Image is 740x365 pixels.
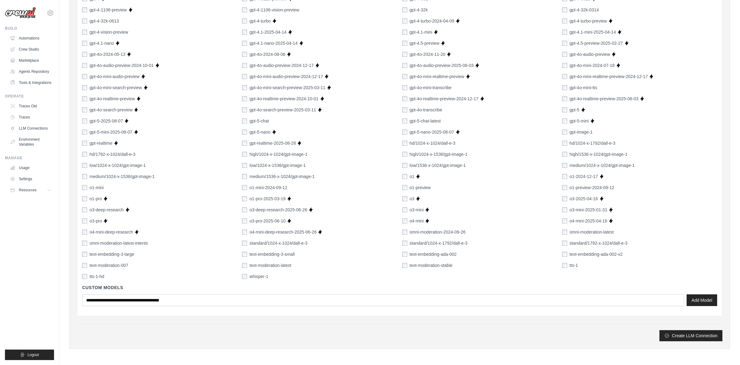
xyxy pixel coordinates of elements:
[82,263,87,268] input: text-moderation-007
[7,135,54,149] a: Environment Variables
[90,129,132,135] label: gpt-5-mini-2025-08-07
[82,152,87,157] input: hd/1792-x-1024/dall-e-3
[570,118,589,124] label: gpt-5-mini
[242,118,247,123] input: gpt-5-chat
[249,207,307,213] label: o3-deep-research-2025-06-26
[249,185,287,191] label: o1-mini-2024-09-12
[249,218,286,224] label: o3-pro-2025-06-10
[562,152,567,157] input: high/1536-x-1024/gpt-image-1
[242,85,247,90] input: gpt-4o-mini-search-preview-2025-03-11
[242,241,247,246] input: standard/1024-x-1024/dall-e-3
[82,207,87,212] input: o3-deep-research
[90,107,132,113] label: gpt-4o-search-preview
[402,63,407,68] input: gpt-4o-audio-preview-2025-06-03
[19,188,36,193] span: Resources
[249,7,299,13] label: gpt-4-1106-vision-preview
[90,96,135,102] label: gpt-4o-realtime-preview
[410,118,441,124] label: gpt-5-chat-latest
[82,41,87,46] input: gpt-4.1-nano
[249,273,268,280] label: whisper-1
[90,140,112,146] label: gpt-realtime
[90,40,114,46] label: gpt-4.1-nano
[402,107,407,112] input: gpt-4o-transcribe
[249,162,306,168] label: low/1024-x-1536/gpt-image-1
[410,73,464,80] label: gpt-4o-mini-realtime-preview
[249,129,270,135] label: gpt-5-nano
[402,218,407,223] input: o4-mini
[90,18,119,24] label: gpt-4-32k-0613
[82,196,87,201] input: o1-pro
[410,40,440,46] label: gpt-4.5-preview
[570,29,616,35] label: gpt-4.1-mini-2025-04-14
[709,335,740,365] iframe: Chat Widget
[242,130,247,135] input: gpt-5-nano
[7,56,54,65] a: Marketplace
[402,19,407,23] input: gpt-4-turbo-2024-04-09
[90,85,142,91] label: gpt-4o-mini-search-preview
[82,63,87,68] input: gpt-4o-audio-preview-2024-10-01
[90,251,134,257] label: text-embedding-3-large
[410,85,452,91] label: gpt-4o-mini-transcribe
[659,330,722,341] button: Create LLM Connection
[90,229,133,235] label: o4-mini-deep-research
[90,62,154,68] label: gpt-4o-audio-preview-2024-10-01
[410,29,433,35] label: gpt-4.1-mini
[242,96,247,101] input: gpt-4o-realtime-preview-2024-10-01
[402,85,407,90] input: gpt-4o-mini-transcribe
[410,18,454,24] label: gpt-4-turbo-2024-04-09
[402,141,407,146] input: hd/1024-x-1024/dall-e-3
[242,19,247,23] input: gpt-4-turbo
[562,30,567,35] input: gpt-4.1-mini-2025-04-14
[410,62,474,68] label: gpt-4o-audio-preview-2025-06-03
[7,67,54,77] a: Agents Repository
[242,107,247,112] input: gpt-4o-search-preview-2025-03-11
[570,151,628,157] label: high/1536-x-1024/gpt-image-1
[90,73,140,80] label: gpt-4o-mini-audio-preview
[27,352,39,357] span: Logout
[242,74,247,79] input: gpt-4o-mini-audio-preview-2024-12-17
[410,229,466,235] label: omni-moderation-2024-09-26
[562,74,567,79] input: gpt-4o-mini-realtime-preview-2024-12-17
[562,241,567,246] input: standard/1792-x-1024/dall-e-3
[410,107,442,113] label: gpt-4o-transcribe
[410,96,479,102] label: gpt-4o-realtime-preview-2024-12-17
[410,207,424,213] label: o3-mini
[249,151,307,157] label: high/1024-x-1024/gpt-image-1
[90,51,125,57] label: gpt-4o-2024-05-13
[242,163,247,168] input: low/1024-x-1536/gpt-image-1
[90,185,104,191] label: o1-mini
[410,240,468,246] label: standard/1024-x-1792/dall-e-3
[82,185,87,190] input: o1-mini
[570,96,638,102] label: gpt-4o-realtime-preview-2025-06-03
[562,107,567,112] input: gpt-5
[242,41,247,46] input: gpt-4.1-nano-2025-04-14
[562,207,567,212] input: o3-mini-2025-01-31
[90,29,128,35] label: gpt-4-vision-preview
[410,218,424,224] label: o4-mini
[242,152,247,157] input: high/1024-x-1024/gpt-image-1
[242,52,247,57] input: gpt-4o-2024-08-06
[242,252,247,257] input: text-embedding-3-small
[5,350,54,360] button: Logout
[402,130,407,135] input: gpt-5-nano-2025-08-07
[82,107,87,112] input: gpt-4o-search-preview
[410,262,453,268] label: text-moderation-stable
[82,19,87,23] input: gpt-4-32k-0613
[90,273,104,280] label: tts-1-hd
[82,85,87,90] input: gpt-4o-mini-search-preview
[410,173,415,180] label: o1
[90,173,155,180] label: medium/1024-x-1536/gpt-image-1
[242,174,247,179] input: medium/1536-x-1024/gpt-image-1
[570,73,648,80] label: gpt-4o-mini-realtime-preview-2024-12-17
[249,118,269,124] label: gpt-5-chat
[7,101,54,111] a: Traces Old
[402,30,407,35] input: gpt-4.1-mini
[242,30,247,35] input: gpt-4.1-2025-04-14
[82,74,87,79] input: gpt-4o-mini-audio-preview
[82,274,87,279] input: tts-1-hd
[242,196,247,201] input: o1-pro-2025-03-19
[249,240,307,246] label: standard/1024-x-1024/dall-e-3
[562,196,567,201] input: o3-2025-04-16
[90,7,127,13] label: gpt-4-1106-preview
[90,207,124,213] label: o3-deep-research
